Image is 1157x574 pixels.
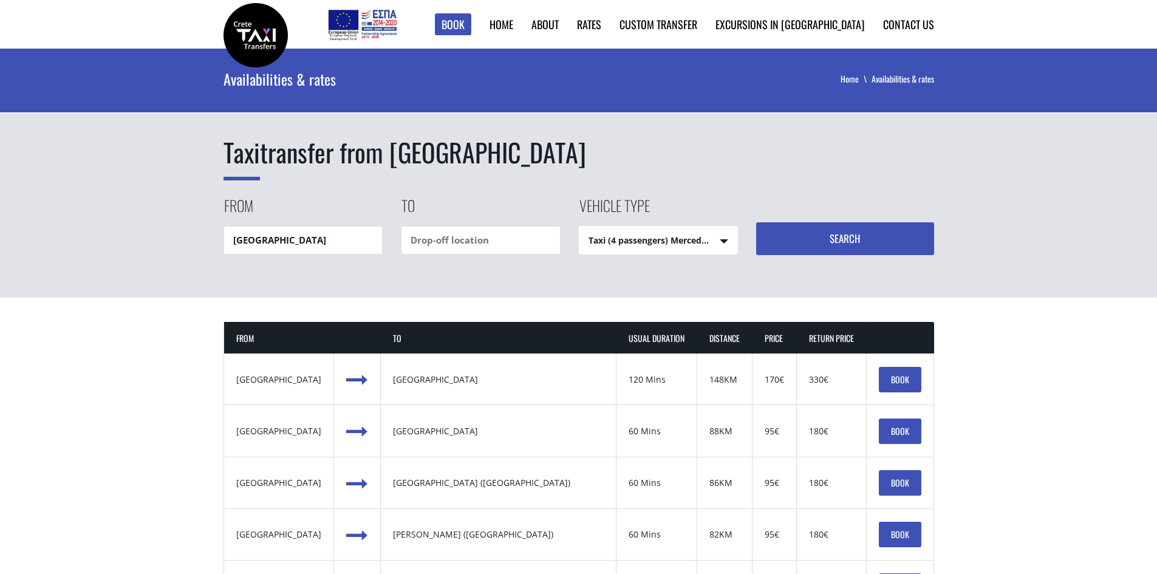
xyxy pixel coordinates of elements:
img: e-bannersEUERDF180X90.jpg [326,6,398,43]
div: 95€ [765,425,784,437]
div: [GEOGRAPHIC_DATA] [393,374,604,386]
input: Drop-off location [401,226,561,255]
div: 95€ [765,528,784,541]
div: 82KM [709,528,740,541]
div: 60 Mins [629,528,684,541]
th: RETURN PRICE [797,322,867,354]
div: 60 Mins [629,425,684,437]
label: To [401,195,415,226]
button: Search [756,222,934,255]
img: Crete Taxi Transfers | Rates & availability for transfers in Crete | Crete Taxi Transfers [224,3,288,67]
div: [GEOGRAPHIC_DATA] [236,477,321,489]
th: USUAL DURATION [616,322,697,354]
a: Excursions in [GEOGRAPHIC_DATA] [715,16,865,32]
th: DISTANCE [697,322,753,354]
a: Crete Taxi Transfers | Rates & availability for transfers in Crete | Crete Taxi Transfers [224,27,288,40]
div: [GEOGRAPHIC_DATA] ([GEOGRAPHIC_DATA]) [393,477,604,489]
div: 330€ [809,374,854,386]
div: [GEOGRAPHIC_DATA] [236,374,321,386]
th: PRICE [753,322,797,354]
a: BOOK [879,522,921,547]
th: TO [381,322,616,354]
li: Availabilities & rates [872,73,934,85]
h1: transfer from [GEOGRAPHIC_DATA] [224,134,934,171]
a: Rates [577,16,601,32]
span: Taxi (4 passengers) Mercedes E Class [579,227,738,255]
div: 148KM [709,374,740,386]
div: [PERSON_NAME] ([GEOGRAPHIC_DATA]) [393,528,604,541]
div: 60 Mins [629,477,684,489]
div: Availabilities & rates [224,49,611,109]
label: Vehicle type [579,195,650,226]
div: 170€ [765,374,784,386]
a: Book [435,13,471,36]
div: [GEOGRAPHIC_DATA] [236,528,321,541]
input: Pickup location [224,226,383,255]
div: 180€ [809,425,854,437]
a: About [531,16,559,32]
a: Home [841,72,872,85]
div: [GEOGRAPHIC_DATA] [393,425,604,437]
a: BOOK [879,419,921,444]
a: Custom Transfer [619,16,697,32]
div: [GEOGRAPHIC_DATA] [236,425,321,437]
div: 180€ [809,528,854,541]
a: Contact us [883,16,934,32]
span: Taxi [224,133,260,180]
div: 180€ [809,477,854,489]
div: 95€ [765,477,784,489]
a: Home [490,16,513,32]
div: 88KM [709,425,740,437]
label: From [224,195,253,226]
a: BOOK [879,367,921,392]
div: 120 Mins [629,374,684,386]
div: 86KM [709,477,740,489]
th: FROM [224,322,334,354]
a: BOOK [879,470,921,496]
